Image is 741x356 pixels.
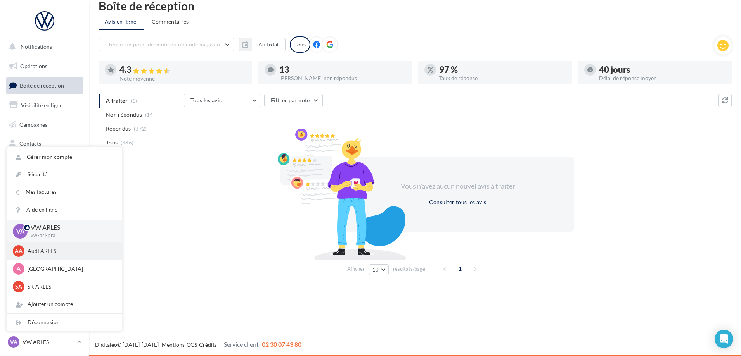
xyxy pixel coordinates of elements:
span: A [17,265,21,273]
span: AA [15,247,23,255]
span: résultats/page [393,265,425,273]
span: Répondus [106,125,131,132]
a: Contacts [5,136,85,152]
div: Open Intercom Messenger [715,330,733,348]
div: Ajouter un compte [7,296,122,313]
div: Vous n'avez aucun nouvel avis à traiter [391,181,525,191]
span: Notifications [21,43,52,50]
a: Visibilité en ligne [5,97,85,114]
div: 4.3 [119,65,246,74]
span: 02 30 07 43 80 [262,341,301,348]
div: [PERSON_NAME] non répondus [279,76,406,81]
div: 13 [279,65,406,74]
p: SK ARLES [28,283,113,291]
div: Tous [290,36,310,53]
div: Délai de réponse moyen [599,76,725,81]
p: VW ARLES [23,338,74,346]
p: Audi ARLES [28,247,113,255]
a: CGS [187,341,197,348]
div: Note moyenne [119,76,246,81]
a: VA VW ARLES [6,335,83,349]
span: Non répondus [106,111,142,119]
span: © [DATE]-[DATE] - - - [95,341,301,348]
span: Afficher [347,265,365,273]
p: [GEOGRAPHIC_DATA] [28,265,113,273]
button: Au total [239,38,286,51]
div: Déconnexion [7,314,122,331]
span: SA [15,283,22,291]
span: Contacts [19,140,41,147]
span: Service client [224,341,259,348]
span: Campagnes [19,121,47,127]
button: Notifications [5,39,81,55]
a: Crédits [199,341,217,348]
span: (386) [121,139,134,146]
span: Tous [106,139,118,146]
button: Filtrer par note [264,94,323,107]
button: 10 [369,264,389,275]
a: Gérer mon compte [7,148,122,166]
span: (14) [145,112,155,118]
p: vw-arl-pra [31,232,110,239]
span: Opérations [20,63,47,69]
a: Opérations [5,58,85,74]
button: Consulter tous les avis [426,198,489,207]
span: 1 [454,263,466,275]
a: Mentions [162,341,185,348]
a: Médiathèque [5,155,85,171]
span: Commentaires [152,18,189,26]
span: VA [16,227,24,236]
span: Visibilité en ligne [21,102,62,108]
a: Calendrier [5,174,85,191]
div: 97 % [439,65,566,74]
div: Taux de réponse [439,76,566,81]
span: Boîte de réception [20,82,64,89]
span: Tous les avis [190,97,222,103]
a: Aide en ligne [7,201,122,218]
span: (372) [134,126,147,132]
span: VA [10,338,17,346]
a: Digitaleo [95,341,117,348]
a: Boîte de réception [5,77,85,94]
a: Sécurité [7,166,122,183]
span: 10 [372,267,379,273]
button: Au total [252,38,286,51]
a: ASSETS PERSONNALISABLES [5,193,85,216]
button: Tous les avis [184,94,261,107]
span: Choisir un point de vente ou un code magasin [105,41,220,48]
p: VW ARLES [31,223,110,232]
a: Campagnes [5,117,85,133]
button: Choisir un point de vente ou un code magasin [99,38,234,51]
a: Mes factures [7,183,122,201]
div: 40 jours [599,65,725,74]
